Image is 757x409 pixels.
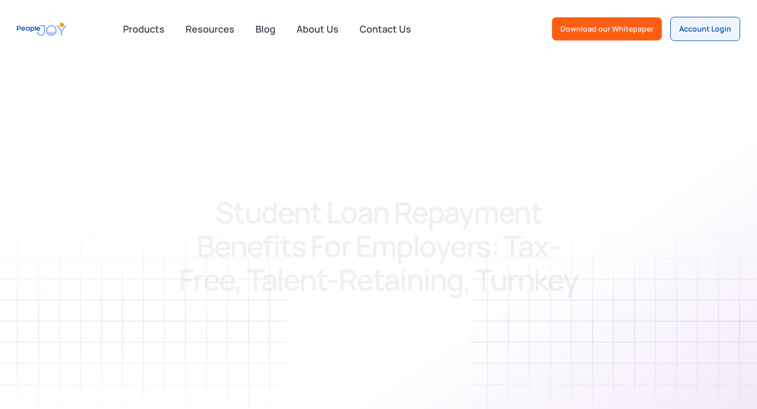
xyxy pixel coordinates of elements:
[290,17,345,40] a: About Us
[249,17,282,40] a: Blog
[17,17,66,41] a: home
[560,24,653,34] div: Download our Whitepaper
[353,17,417,40] a: Contact Us
[117,18,171,39] div: Products
[552,17,662,40] a: Download our Whitepaper
[670,17,740,41] a: Account Login
[679,24,731,34] div: Account Login
[177,196,580,296] h1: Student Loan Repayment Benefits for Employers: Tax-Free, Talent-Retaining, Turnkey
[179,17,241,40] a: Resources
